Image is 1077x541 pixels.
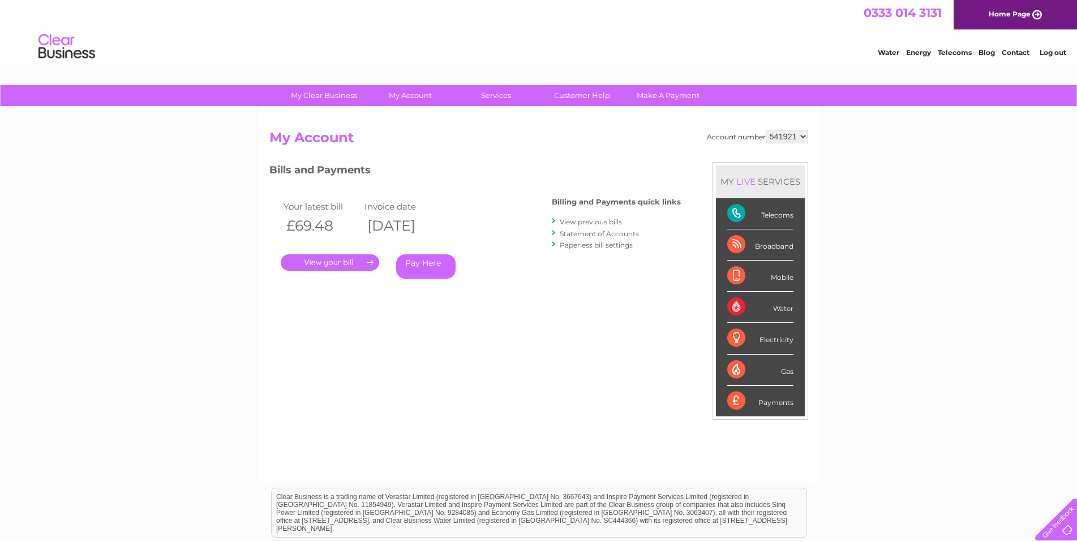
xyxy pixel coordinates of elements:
[727,261,793,292] div: Mobile
[363,85,457,106] a: My Account
[38,29,96,64] img: logo.png
[734,176,758,187] div: LIVE
[277,85,371,106] a: My Clear Business
[727,198,793,229] div: Telecoms
[864,6,942,20] a: 0333 014 3131
[727,292,793,323] div: Water
[727,355,793,386] div: Gas
[1040,48,1066,57] a: Log out
[281,214,362,237] th: £69.48
[938,48,972,57] a: Telecoms
[878,48,899,57] a: Water
[621,85,715,106] a: Make A Payment
[281,199,362,214] td: Your latest bill
[552,198,681,206] h4: Billing and Payments quick links
[727,323,793,354] div: Electricity
[362,214,443,237] th: [DATE]
[269,130,808,151] h2: My Account
[272,6,806,55] div: Clear Business is a trading name of Verastar Limited (registered in [GEOGRAPHIC_DATA] No. 3667643...
[560,229,639,238] a: Statement of Accounts
[979,48,995,57] a: Blog
[906,48,931,57] a: Energy
[449,85,543,106] a: Services
[560,241,633,249] a: Paperless bill settings
[727,229,793,261] div: Broadband
[535,85,629,106] a: Customer Help
[1002,48,1029,57] a: Contact
[716,165,805,198] div: MY SERVICES
[396,254,456,279] a: Pay Here
[560,218,622,226] a: View previous bills
[269,162,681,182] h3: Bills and Payments
[727,386,793,416] div: Payments
[362,199,443,214] td: Invoice date
[281,254,379,271] a: .
[707,130,808,143] div: Account number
